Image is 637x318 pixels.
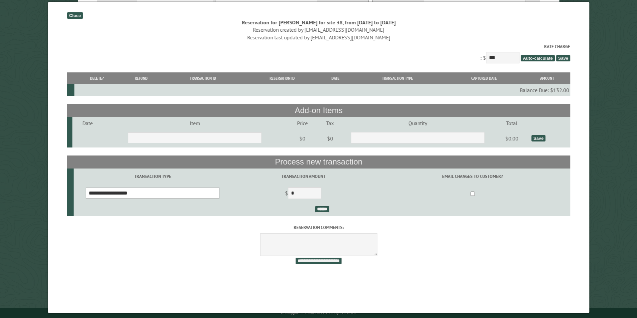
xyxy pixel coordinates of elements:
[521,55,555,61] span: Auto-calculate
[524,72,570,84] th: Amount
[531,135,545,141] div: Save
[321,72,350,84] th: Date
[67,104,570,117] th: Add-on Items
[67,34,570,41] div: Reservation last updated by [EMAIL_ADDRESS][DOMAIN_NAME]
[231,185,375,203] td: $
[287,129,318,148] td: $0
[281,311,356,315] small: © Campground Commander LLC. All rights reserved.
[67,19,570,26] div: Reservation for [PERSON_NAME] for site 38, from [DATE] to [DATE]
[67,224,570,231] label: Reservation comments:
[350,72,445,84] th: Transaction Type
[493,117,530,129] td: Total
[162,72,243,84] th: Transaction ID
[74,84,570,96] td: Balance Due: $132.00
[67,12,83,19] div: Close
[232,173,374,180] label: Transaction Amount
[556,55,570,61] span: Save
[74,72,119,84] th: Delete?
[75,173,230,180] label: Transaction Type
[243,72,321,84] th: Reservation ID
[444,72,524,84] th: Captured Date
[67,26,570,33] div: Reservation created by [EMAIL_ADDRESS][DOMAIN_NAME]
[376,173,569,180] label: Email changes to customer?
[120,72,163,84] th: Refund
[318,129,342,148] td: $0
[67,155,570,168] th: Process new transaction
[318,117,342,129] td: Tax
[67,43,570,50] label: Rate Charge
[103,117,287,129] td: Item
[342,117,493,129] td: Quantity
[287,117,318,129] td: Price
[493,129,530,148] td: $0.00
[72,117,103,129] td: Date
[67,43,570,65] div: : $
